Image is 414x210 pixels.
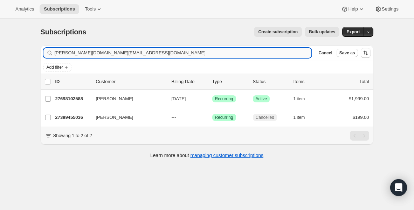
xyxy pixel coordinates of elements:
button: Cancel [316,49,335,57]
span: [PERSON_NAME] [96,114,133,121]
p: ID [55,78,90,85]
p: Showing 1 to 2 of 2 [53,132,92,139]
p: Total [359,78,369,85]
button: 1 item [294,94,313,104]
button: Save as [337,49,358,57]
span: Help [348,6,358,12]
button: Add filter [43,63,71,72]
span: Recurring [215,115,233,120]
p: Customer [96,78,166,85]
span: [DATE] [172,96,186,101]
span: Bulk updates [309,29,335,35]
div: Items [294,78,329,85]
button: Tools [81,4,107,14]
span: Cancel [318,50,332,56]
span: Cancelled [256,115,274,120]
div: 27399455036[PERSON_NAME]---SuccessRecurringCancelled1 item$199.00 [55,113,369,122]
button: [PERSON_NAME] [92,93,162,104]
p: Learn more about [150,152,263,159]
span: --- [172,115,176,120]
span: Recurring [215,96,233,102]
span: Save as [339,50,355,56]
button: Help [337,4,369,14]
p: 27399455036 [55,114,90,121]
button: Analytics [11,4,38,14]
button: Sort the results [361,48,371,58]
button: 1 item [294,113,313,122]
button: Export [342,27,364,37]
span: [PERSON_NAME] [96,95,133,102]
span: Analytics [15,6,34,12]
span: Add filter [47,65,63,70]
span: Subscriptions [44,6,75,12]
div: Open Intercom Messenger [390,179,407,196]
button: Create subscription [254,27,302,37]
p: Status [253,78,288,85]
span: Subscriptions [41,28,87,36]
span: 1 item [294,96,305,102]
button: [PERSON_NAME] [92,112,162,123]
nav: Pagination [350,131,369,141]
span: 1 item [294,115,305,120]
p: Billing Date [172,78,207,85]
a: managing customer subscriptions [190,153,263,158]
span: Settings [382,6,399,12]
p: 27698102588 [55,95,90,102]
span: Export [346,29,360,35]
span: Create subscription [258,29,298,35]
span: Tools [85,6,96,12]
span: $1,999.00 [349,96,369,101]
div: Type [212,78,247,85]
div: 27698102588[PERSON_NAME][DATE]SuccessRecurringSuccessActive1 item$1,999.00 [55,94,369,104]
span: Active [256,96,267,102]
div: IDCustomerBilling DateTypeStatusItemsTotal [55,78,369,85]
span: $199.00 [353,115,369,120]
input: Filter subscribers [55,48,312,58]
button: Bulk updates [305,27,339,37]
button: Subscriptions [40,4,79,14]
button: Settings [371,4,403,14]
